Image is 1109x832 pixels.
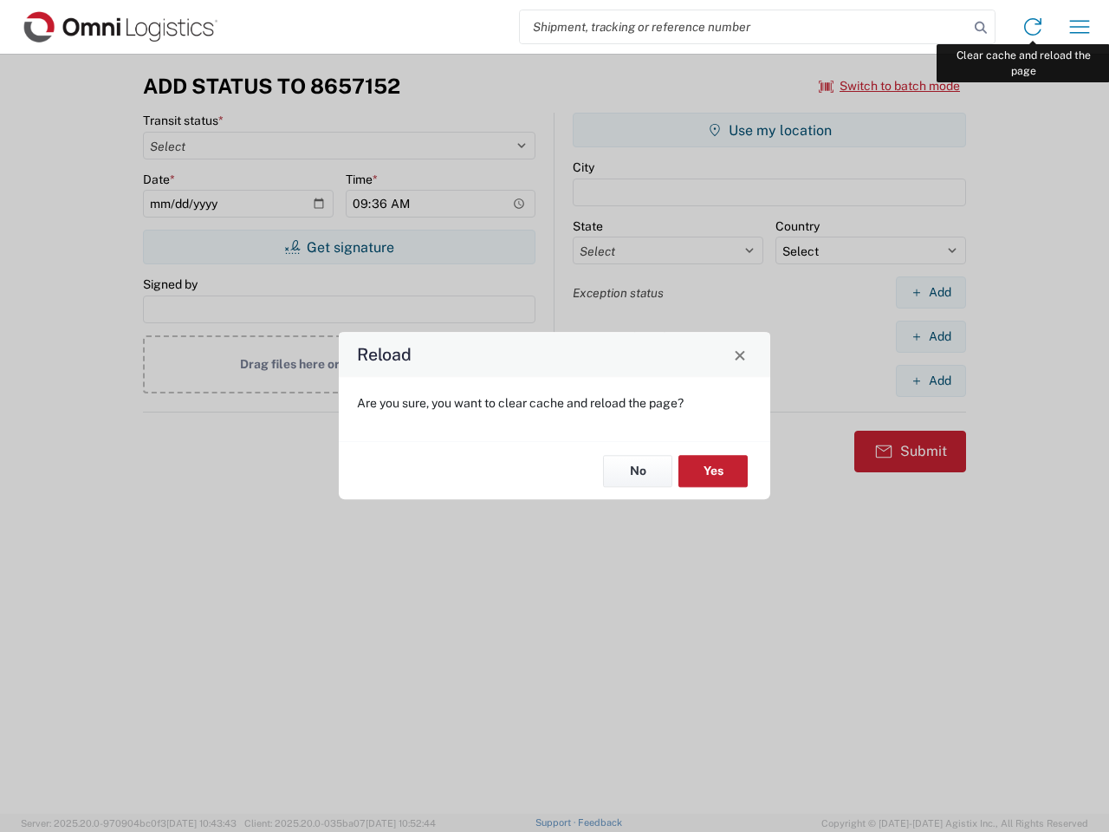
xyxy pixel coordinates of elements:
p: Are you sure, you want to clear cache and reload the page? [357,395,752,411]
button: Yes [678,455,748,487]
h4: Reload [357,342,412,367]
button: Close [728,342,752,367]
button: No [603,455,672,487]
input: Shipment, tracking or reference number [520,10,969,43]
